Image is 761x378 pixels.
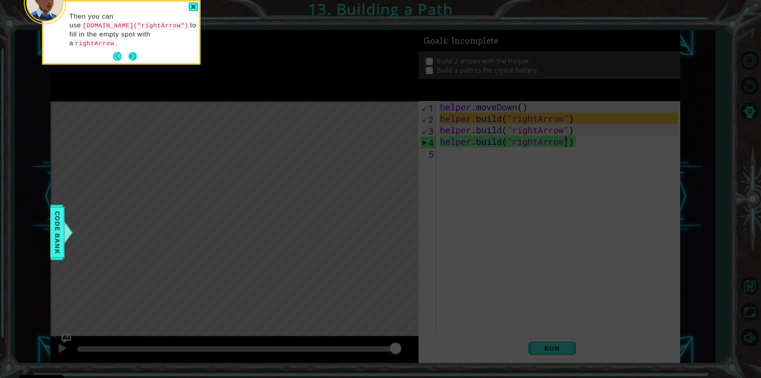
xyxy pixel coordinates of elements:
button: Next [128,52,138,61]
code: rightArrow [73,39,116,48]
p: Then you can use to fill in the empty spot with a . [69,12,193,48]
span: Code Bank [51,208,64,257]
code: [DOMAIN_NAME]("rightArrow") [81,21,190,30]
button: Back [113,52,128,61]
